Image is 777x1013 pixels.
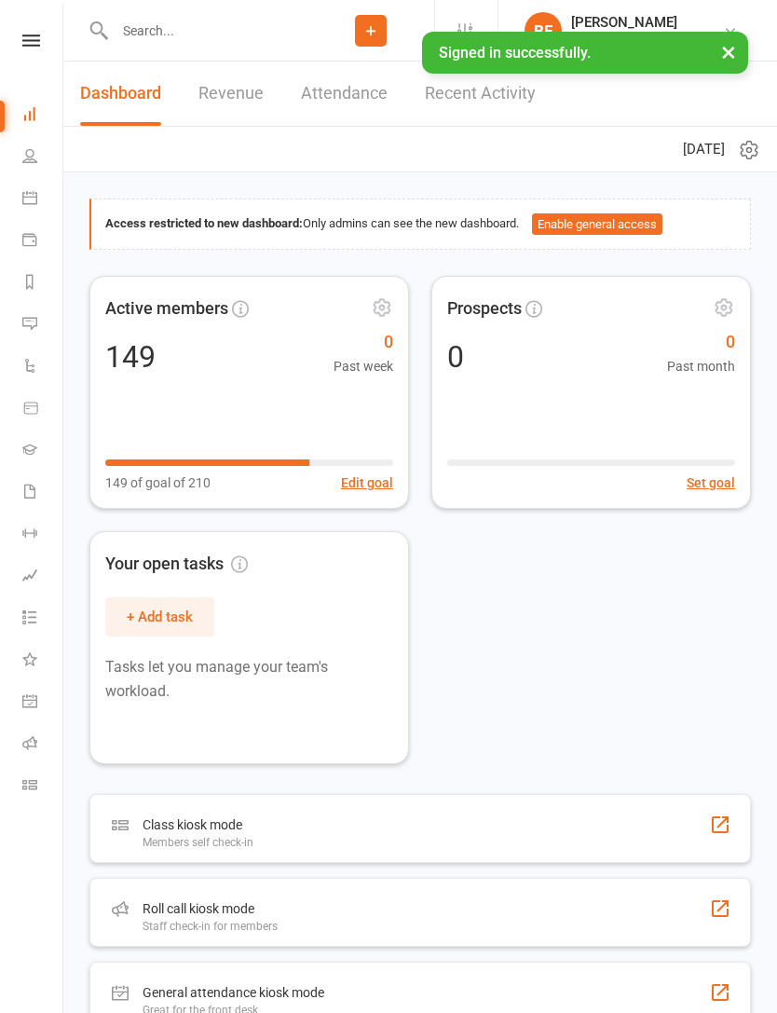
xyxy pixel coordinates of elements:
[667,356,735,376] span: Past month
[143,814,253,836] div: Class kiosk mode
[22,389,64,431] a: Product Sales
[22,95,64,137] a: Dashboard
[143,836,253,849] div: Members self check-in
[301,62,388,126] a: Attendance
[712,32,745,72] button: ×
[105,295,228,322] span: Active members
[439,44,591,62] span: Signed in successfully.
[22,221,64,263] a: Payments
[667,329,735,356] span: 0
[341,472,393,493] button: Edit goal
[22,766,64,808] a: Class kiosk mode
[447,342,464,372] div: 0
[105,216,303,230] strong: Access restricted to new dashboard:
[143,920,278,933] div: Staff check-in for members
[105,342,156,372] div: 149
[109,18,307,44] input: Search...
[571,31,689,48] div: Success Martial Arts
[143,981,324,1004] div: General attendance kiosk mode
[525,12,562,49] div: BF
[532,213,662,236] button: Enable general access
[22,640,64,682] a: What's New
[334,329,393,356] span: 0
[447,295,522,322] span: Prospects
[22,179,64,221] a: Calendar
[105,597,214,637] button: + Add task
[105,213,736,236] div: Only admins can see the new dashboard.
[22,724,64,766] a: Roll call kiosk mode
[22,556,64,598] a: Assessments
[22,682,64,724] a: General attendance kiosk mode
[22,137,64,179] a: People
[571,14,689,31] div: [PERSON_NAME]
[683,138,725,160] span: [DATE]
[687,472,735,493] button: Set goal
[198,62,264,126] a: Revenue
[80,62,161,126] a: Dashboard
[105,551,248,578] span: Your open tasks
[105,655,393,703] p: Tasks let you manage your team's workload.
[22,263,64,305] a: Reports
[334,356,393,376] span: Past week
[143,897,278,920] div: Roll call kiosk mode
[105,472,211,493] span: 149 of goal of 210
[425,62,536,126] a: Recent Activity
